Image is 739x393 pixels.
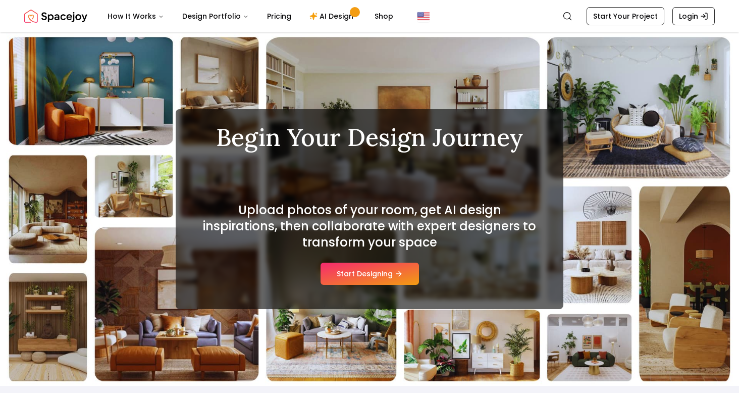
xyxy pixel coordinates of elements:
[200,202,539,251] h2: Upload photos of your room, get AI design inspirations, then collaborate with expert designers to...
[24,6,87,26] a: Spacejoy
[301,6,364,26] a: AI Design
[24,6,87,26] img: Spacejoy Logo
[259,6,299,26] a: Pricing
[321,263,419,285] button: Start Designing
[417,10,430,22] img: United States
[366,6,401,26] a: Shop
[174,6,257,26] button: Design Portfolio
[99,6,401,26] nav: Main
[99,6,172,26] button: How It Works
[587,7,664,25] a: Start Your Project
[200,125,539,150] h1: Begin Your Design Journey
[672,7,715,25] a: Login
